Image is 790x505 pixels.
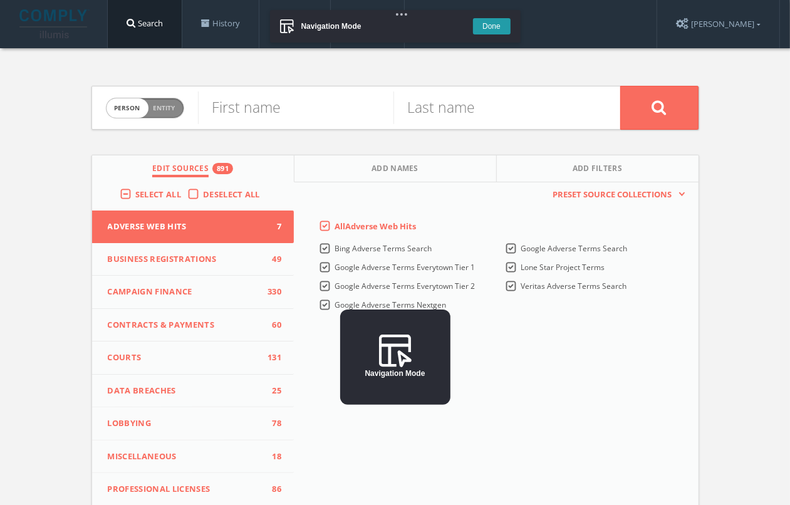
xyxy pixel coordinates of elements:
span: Contracts & Payments [108,319,263,331]
span: 78 [262,417,281,430]
span: Google Adverse Terms Everytown Tier 1 [335,262,475,273]
button: Campaign Finance330 [92,276,294,309]
button: Courts131 [92,341,294,375]
span: 131 [262,351,281,364]
button: Business Registrations49 [92,243,294,276]
span: 49 [262,253,281,266]
div: Navigation Mode [365,367,425,380]
span: 330 [262,286,281,298]
img: illumis [19,9,90,38]
span: Veritas Adverse Terms Search [521,281,626,291]
span: Campaign Finance [108,286,263,298]
span: Add Names [372,163,418,177]
button: Edit Sources891 [92,155,294,182]
span: Adverse Web Hits [108,221,263,233]
button: Adverse Web Hits7 [92,211,294,243]
span: Add Filters [573,163,623,177]
span: Entity [153,103,175,113]
span: Miscellaneous [108,450,263,463]
button: Add Names [294,155,497,182]
span: Edit Sources [152,163,209,177]
span: Google Adverse Terms Everytown Tier 2 [335,281,475,291]
span: Courts [108,351,263,364]
span: 18 [262,450,281,463]
span: Data Breaches [108,385,263,397]
span: Lobbying [108,417,263,430]
span: Lone Star Project Terms [521,262,605,273]
button: Add Filters [497,155,699,182]
span: Professional Licenses [108,483,263,496]
span: person [107,98,148,118]
span: Google Adverse Terms Nextgen [335,299,446,310]
button: Lobbying78 [92,407,294,440]
span: 7 [262,221,281,233]
span: All Adverse Web Hits [335,221,416,232]
button: Miscellaneous18 [92,440,294,474]
div: 891 [212,163,233,174]
span: Google Adverse Terms Search [521,243,627,254]
span: Preset Source Collections [546,189,678,201]
button: Done [473,18,511,34]
span: Bing Adverse Terms Search [335,243,432,254]
span: 25 [262,385,281,397]
button: Contracts & Payments60 [92,309,294,342]
span: Select All [135,189,181,200]
span: 86 [262,483,281,496]
span: Business Registrations [108,253,263,266]
span: Deselect All [203,189,260,200]
button: Preset Source Collections [546,189,685,201]
span: 60 [262,319,281,331]
button: Data Breaches25 [92,375,294,408]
